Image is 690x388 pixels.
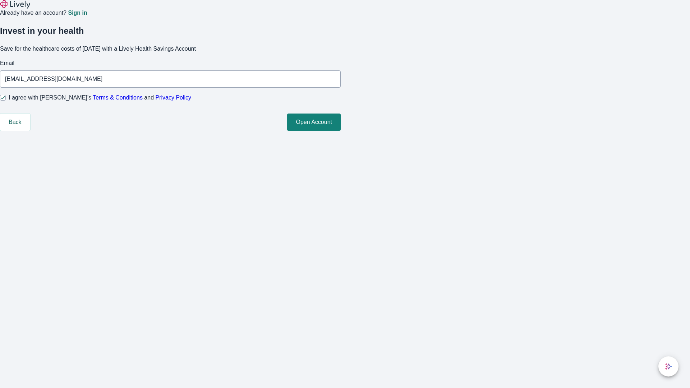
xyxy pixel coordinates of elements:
a: Terms & Conditions [93,94,143,101]
a: Sign in [68,10,87,16]
svg: Lively AI Assistant [665,363,672,370]
button: chat [658,356,678,377]
button: Open Account [287,114,341,131]
a: Privacy Policy [156,94,192,101]
span: I agree with [PERSON_NAME]’s and [9,93,191,102]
